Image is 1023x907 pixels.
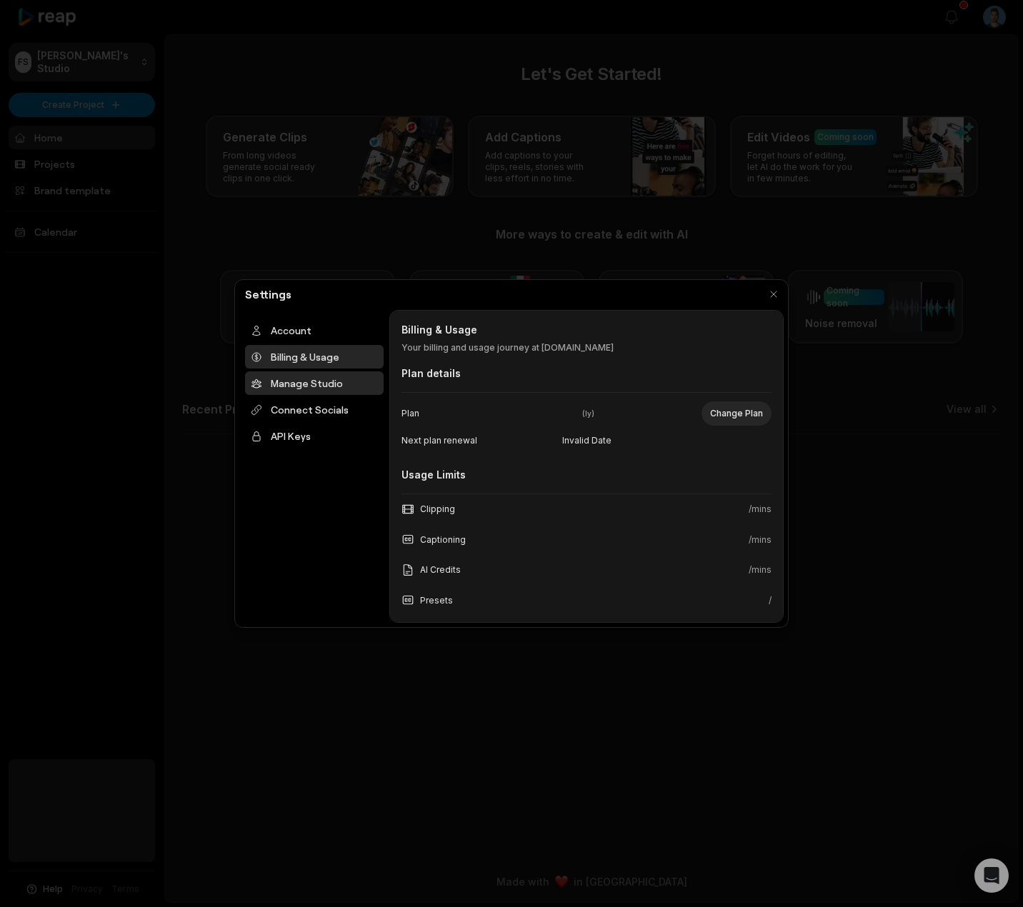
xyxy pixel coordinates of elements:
[749,563,772,576] span: / mins
[401,467,772,482] div: Usage Limits
[401,503,455,516] div: Clipping
[401,563,461,576] div: AI Credits
[401,407,492,420] span: Plan
[527,434,647,447] span: Invalid Date
[749,503,772,516] span: / mins
[401,434,522,447] span: Next plan renewal
[245,371,384,395] div: Manage Studio
[239,286,297,303] h2: Settings
[401,593,453,607] div: Presets
[245,424,384,448] div: API Keys
[245,398,384,421] div: Connect Socials
[769,594,772,607] span: /
[401,322,772,337] h2: Billing & Usage
[401,366,772,381] div: Plan details
[702,401,772,426] button: Change Plan
[245,345,384,369] div: Billing & Usage
[401,533,466,546] div: Captioning
[582,409,594,419] span: ( ly)
[401,341,772,354] p: Your billing and usage journey at [DOMAIN_NAME]
[245,319,384,342] div: Account
[749,533,772,546] span: / mins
